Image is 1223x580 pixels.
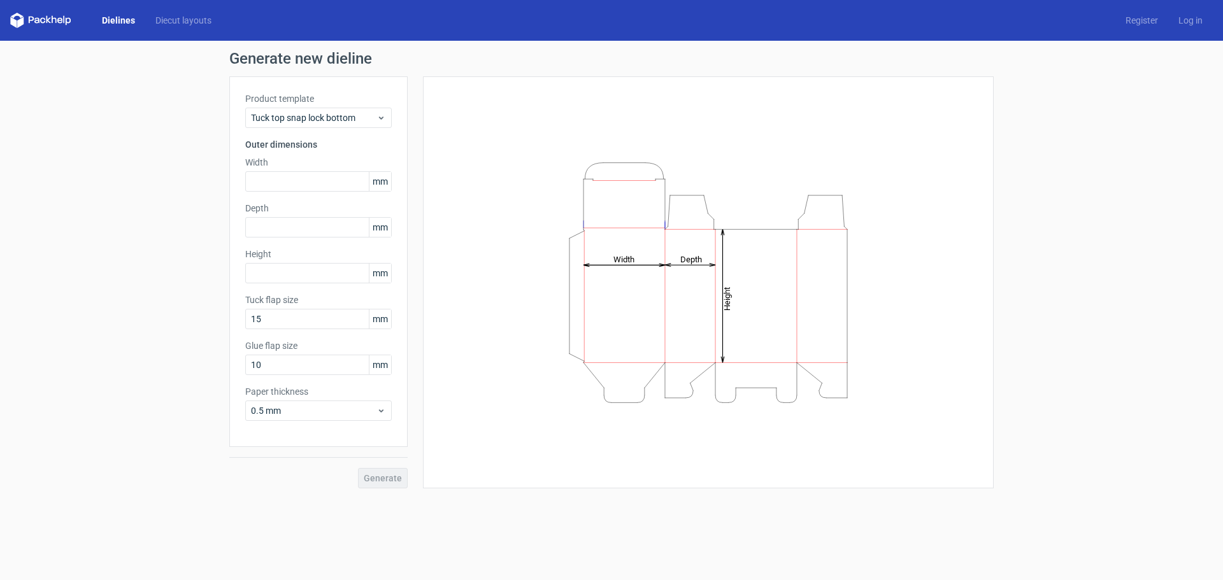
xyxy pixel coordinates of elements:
span: mm [369,218,391,237]
a: Diecut layouts [145,14,222,27]
label: Depth [245,202,392,215]
tspan: Width [613,254,634,264]
span: mm [369,264,391,283]
span: mm [369,309,391,329]
label: Glue flap size [245,339,392,352]
label: Product template [245,92,392,105]
a: Register [1115,14,1168,27]
label: Tuck flap size [245,294,392,306]
tspan: Height [722,286,732,310]
span: Tuck top snap lock bottom [251,111,376,124]
h3: Outer dimensions [245,138,392,151]
label: Height [245,248,392,260]
a: Log in [1168,14,1213,27]
h1: Generate new dieline [229,51,994,66]
a: Dielines [92,14,145,27]
span: mm [369,355,391,374]
label: Width [245,156,392,169]
span: mm [369,172,391,191]
label: Paper thickness [245,385,392,398]
tspan: Depth [680,254,702,264]
span: 0.5 mm [251,404,376,417]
